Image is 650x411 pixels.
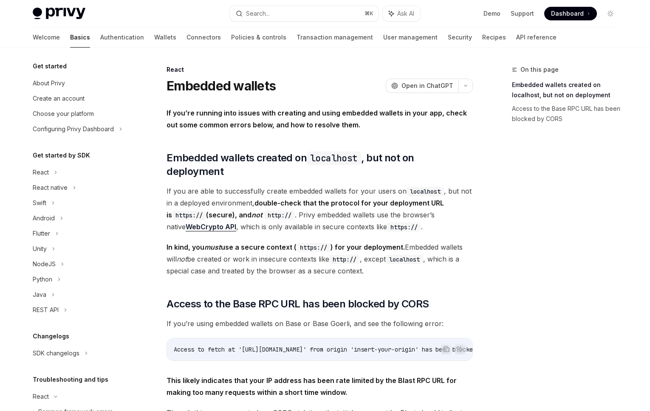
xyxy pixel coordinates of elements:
[33,167,49,177] div: React
[33,124,114,134] div: Configuring Privy Dashboard
[167,243,405,251] strong: In kind, you use a secure context ( ) for your deployment.
[33,259,56,269] div: NodeJS
[397,9,414,18] span: Ask AI
[383,6,420,21] button: Ask AI
[297,243,331,252] code: https://
[297,27,373,48] a: Transaction management
[387,222,421,232] code: https://
[33,109,94,119] div: Choose your platform
[100,27,144,48] a: Authentication
[482,27,506,48] a: Recipes
[167,109,467,129] strong: If you’re running into issues with creating and using embedded wallets in your app, check out som...
[441,343,452,355] button: Copy the contents from the code block
[33,213,55,223] div: Android
[33,198,46,208] div: Swift
[246,8,270,19] div: Search...
[33,290,46,300] div: Java
[33,228,50,239] div: Flutter
[551,9,584,18] span: Dashboard
[386,255,423,264] code: localhost
[512,102,624,126] a: Access to the Base RPC URL has been blocked by CORS
[26,76,135,91] a: About Privy
[167,318,473,329] span: If you’re using embedded wallets on Base or Base Goerli, and see the following error:
[512,78,624,102] a: Embedded wallets created on localhost, but not on deployment
[483,9,500,18] a: Demo
[33,244,47,254] div: Unity
[448,27,472,48] a: Security
[26,106,135,121] a: Choose your platform
[167,297,429,311] span: Access to the Base RPC URL has been blocked by CORS
[604,7,617,20] button: Toggle dark mode
[204,243,221,251] em: must
[33,78,65,88] div: About Privy
[186,222,236,231] a: WebCrypto API
[174,346,537,353] span: Access to fetch at '[URL][DOMAIN_NAME]' from origin 'insert-your-origin' has been blocked by CORS...
[70,27,90,48] a: Basics
[154,27,176,48] a: Wallets
[167,78,276,93] h1: Embedded wallets
[511,9,534,18] a: Support
[172,211,206,220] code: https://
[33,61,67,71] h5: Get started
[33,27,60,48] a: Welcome
[187,27,221,48] a: Connectors
[167,199,444,219] strong: double-check that the protocol for your deployment URL is (secure), and
[33,8,85,20] img: light logo
[520,65,559,75] span: On this page
[307,152,361,165] code: localhost
[544,7,597,20] a: Dashboard
[26,91,135,106] a: Create an account
[177,255,187,263] em: not
[167,376,457,397] strong: This likely indicates that your IP address has been rate limited by the Blast RPC URL for making ...
[516,27,557,48] a: API reference
[231,27,286,48] a: Policies & controls
[455,343,466,355] button: Ask AI
[264,211,295,220] code: http://
[167,241,473,277] span: Embedded wallets will be created or work in insecure contexts like , except , which is a special ...
[401,82,453,90] span: Open in ChatGPT
[33,93,85,104] div: Create an account
[329,255,360,264] code: http://
[167,151,473,178] span: Embedded wallets created on , but not on deployment
[33,183,68,193] div: React native
[33,150,90,160] h5: Get started by SDK
[252,211,263,219] em: not
[33,331,69,341] h5: Changelogs
[33,391,49,402] div: React
[407,187,444,196] code: localhost
[33,348,79,358] div: SDK changelogs
[230,6,379,21] button: Search...⌘K
[365,10,373,17] span: ⌘ K
[386,79,458,93] button: Open in ChatGPT
[167,185,473,233] span: If you are able to successfully create embedded wallets for your users on , but not in a deployed...
[33,274,52,284] div: Python
[33,305,59,315] div: REST API
[33,374,108,385] h5: Troubleshooting and tips
[167,65,473,74] div: React
[383,27,438,48] a: User management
